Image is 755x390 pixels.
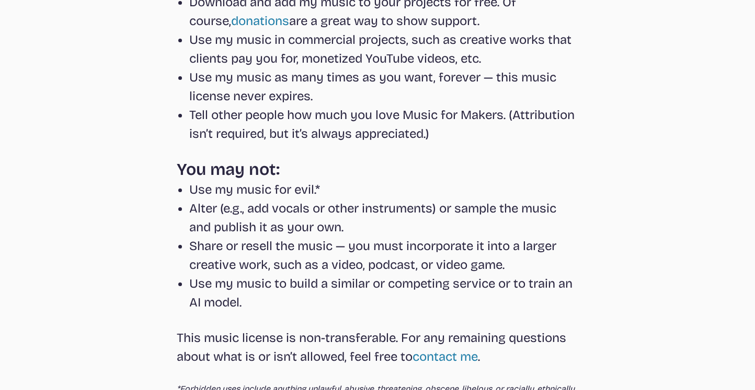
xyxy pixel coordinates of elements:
h3: You may not: [177,160,578,180]
li: Share or resell the music — you must incorporate it into a larger creative work, such as a video,... [189,237,578,274]
a: donations [231,14,289,28]
p: This music license is non-transferable. For any remaining questions about what is or isn’t allowe... [177,328,578,366]
li: Use my music as many times as you want, forever — this music license never expires. [189,68,578,105]
li: Use my music in commercial projects, such as creative works that clients pay you for, monetized Y... [189,30,578,68]
li: Use my music to build a similar or competing service or to train an AI model. [189,274,578,312]
a: contact me [413,349,478,364]
li: Alter (e.g., add vocals or other instruments) or sample the music and publish it as your own. [189,199,578,237]
li: Use my music for evil.* [189,180,578,199]
li: Tell other people how much you love Music for Makers. (Attribution isn’t required, but it’s alway... [189,105,578,143]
